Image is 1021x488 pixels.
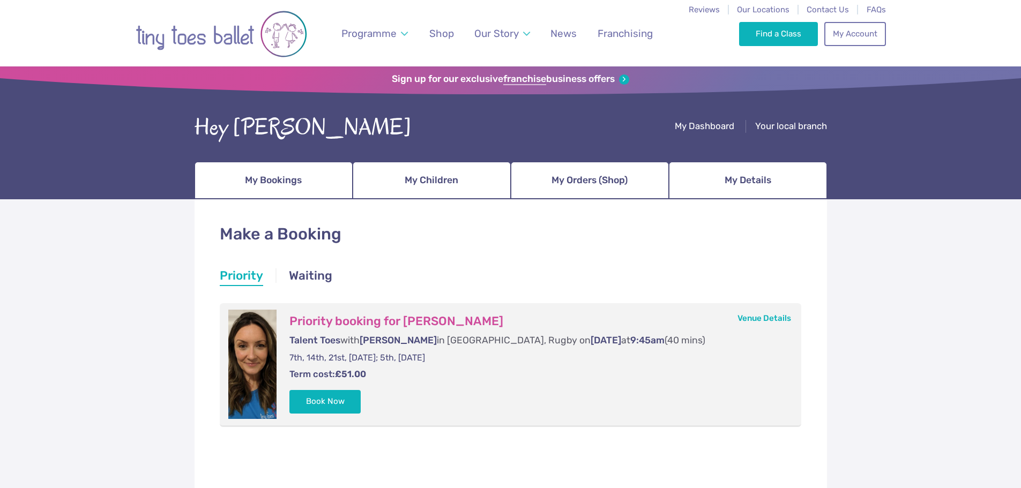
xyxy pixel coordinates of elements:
[755,121,827,134] a: Your local branch
[289,352,780,364] p: 7th, 14th, 21st, [DATE]; 5th, [DATE]
[195,162,353,199] a: My Bookings
[511,162,669,199] a: My Orders (Shop)
[591,335,621,346] span: [DATE]
[552,171,628,190] span: My Orders (Shop)
[289,267,332,287] a: Waiting
[675,121,734,131] span: My Dashboard
[289,335,340,346] span: Talent Toes
[689,5,720,14] a: Reviews
[336,21,413,46] a: Programme
[289,314,780,329] h3: Priority booking for [PERSON_NAME]
[136,7,307,61] img: tiny toes ballet
[867,5,886,14] a: FAQs
[341,27,397,40] span: Programme
[424,21,459,46] a: Shop
[669,162,827,199] a: My Details
[360,335,437,346] span: [PERSON_NAME]
[737,5,789,14] a: Our Locations
[725,171,771,190] span: My Details
[289,390,361,414] button: Book Now
[392,73,629,85] a: Sign up for our exclusivefranchisebusiness offers
[592,21,658,46] a: Franchising
[503,73,546,85] strong: franchise
[405,171,458,190] span: My Children
[824,22,885,46] a: My Account
[675,121,734,134] a: My Dashboard
[289,334,780,347] p: with in [GEOGRAPHIC_DATA], Rugby on at (40 mins)
[289,368,780,381] p: Term cost:
[220,223,802,246] h1: Make a Booking
[550,27,577,40] span: News
[739,22,818,46] a: Find a Class
[630,335,665,346] span: 9:45am
[245,171,302,190] span: My Bookings
[807,5,849,14] a: Contact Us
[474,27,519,40] span: Our Story
[546,21,582,46] a: News
[469,21,535,46] a: Our Story
[755,121,827,131] span: Your local branch
[195,111,412,144] div: Hey [PERSON_NAME]
[353,162,511,199] a: My Children
[335,369,366,379] strong: £51.00
[737,313,791,323] a: Venue Details
[429,27,454,40] span: Shop
[598,27,653,40] span: Franchising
